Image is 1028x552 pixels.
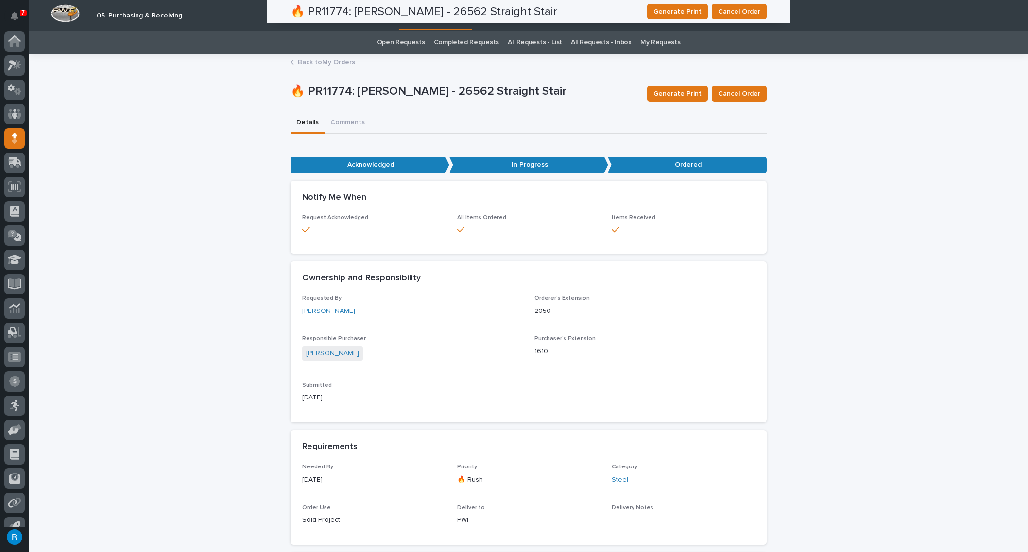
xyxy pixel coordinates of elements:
span: All Items Ordered [457,215,506,221]
button: Notifications [4,6,25,26]
span: Purchaser's Extension [534,336,596,342]
a: Completed Requests [434,31,499,54]
button: Generate Print [647,86,708,102]
span: Generate Print [653,89,702,99]
span: Requested By [302,295,342,301]
p: 7 [21,9,25,16]
span: Priority [457,464,477,470]
button: Details [291,113,325,134]
span: Delivery Notes [612,505,653,511]
p: [DATE] [302,475,445,485]
a: All Requests - List [508,31,562,54]
span: Cancel Order [718,89,760,99]
span: Request Acknowledged [302,215,368,221]
span: Order Use [302,505,331,511]
h2: 05. Purchasing & Receiving [97,12,182,20]
button: Comments [325,113,371,134]
span: Orderer's Extension [534,295,590,301]
a: Back toMy Orders [298,56,355,67]
button: Cancel Order [712,86,767,102]
a: My Requests [640,31,681,54]
button: users-avatar [4,527,25,547]
a: All Requests - Inbox [571,31,632,54]
a: [PERSON_NAME] [302,306,355,316]
div: Notifications7 [12,12,25,27]
p: 🔥 PR11774: [PERSON_NAME] - 26562 Straight Stair [291,85,639,99]
p: In Progress [449,157,608,173]
span: Items Received [612,215,655,221]
a: Steel [612,475,628,485]
p: Ordered [608,157,767,173]
a: [PERSON_NAME] [306,348,359,359]
span: Category [612,464,637,470]
a: Open Requests [377,31,425,54]
span: Deliver to [457,505,485,511]
h2: Requirements [302,442,358,452]
span: Responsible Purchaser [302,336,366,342]
span: Needed By [302,464,333,470]
p: Sold Project [302,515,445,525]
h2: Notify Me When [302,192,366,203]
p: 1610 [534,346,755,357]
span: Submitted [302,382,332,388]
img: Workspace Logo [51,4,80,22]
p: PWI [457,515,600,525]
p: [DATE] [302,393,523,403]
p: Acknowledged [291,157,449,173]
h2: Ownership and Responsibility [302,273,421,284]
p: 🔥 Rush [457,475,600,485]
p: 2050 [534,306,755,316]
